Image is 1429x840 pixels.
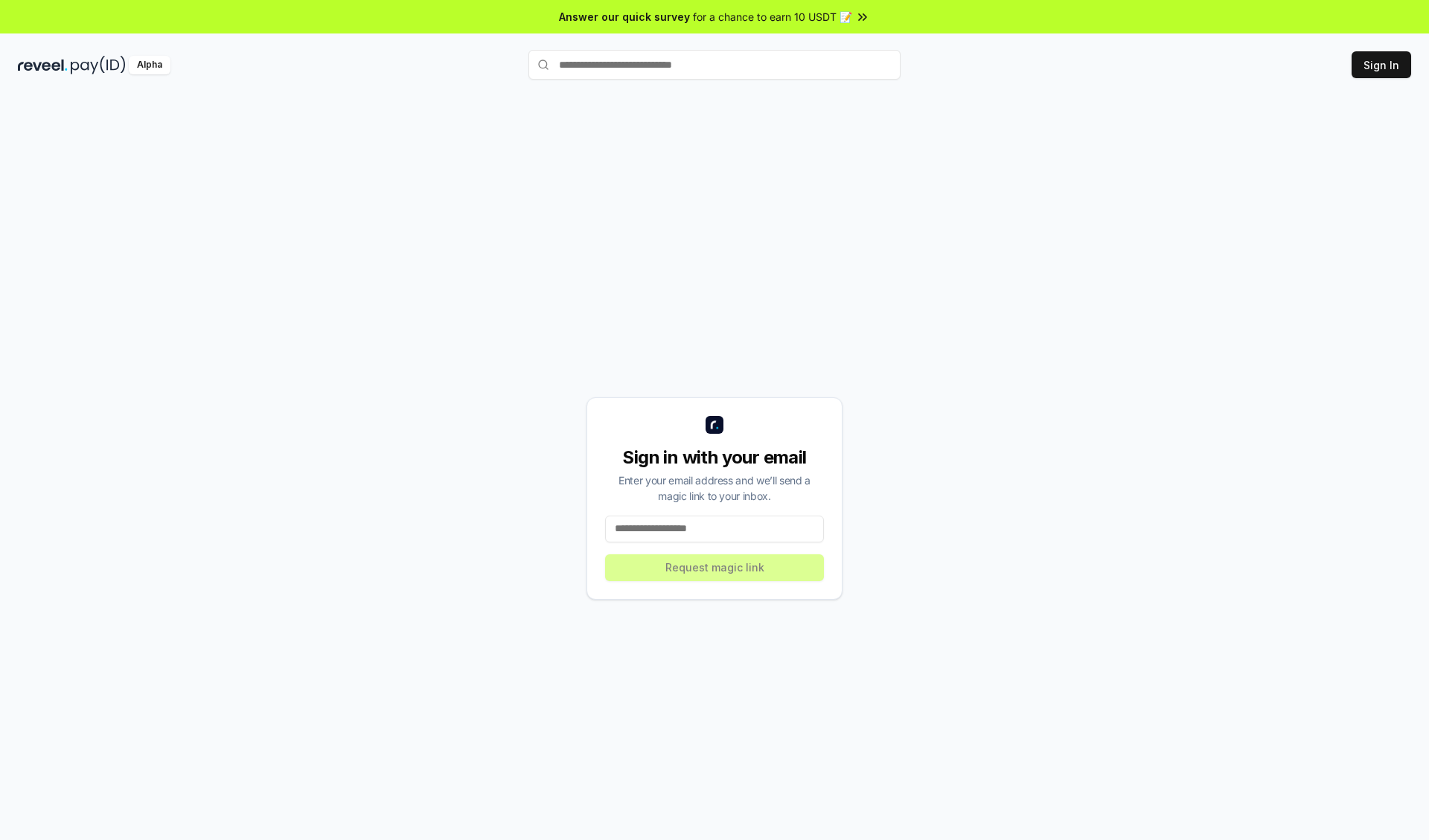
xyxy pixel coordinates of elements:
div: Sign in with your email [605,446,824,469]
div: Enter your email address and we’ll send a magic link to your inbox. [605,472,824,504]
img: reveel_dark [18,56,68,74]
img: pay_id [71,56,126,74]
span: Answer our quick survey [559,9,690,25]
img: logo_small [706,416,723,434]
button: Sign In [1352,51,1411,78]
div: Alpha [129,56,170,74]
span: for a chance to earn 10 USDT 📝 [693,9,852,25]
